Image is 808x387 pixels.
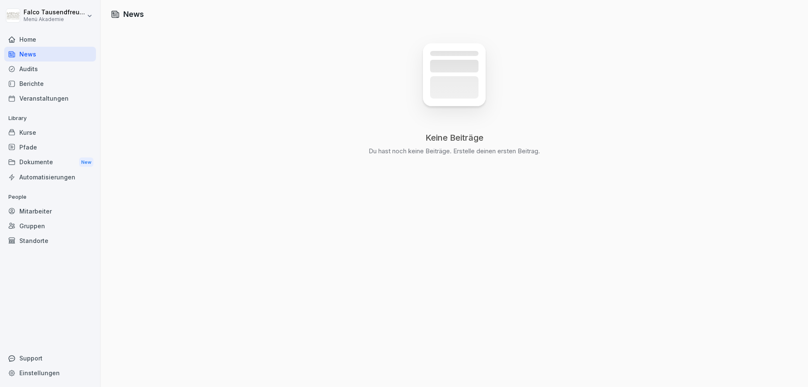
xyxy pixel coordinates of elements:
p: People [4,190,96,204]
p: Library [4,112,96,125]
p: Menü Akademie [24,16,85,22]
a: Einstellungen [4,366,96,380]
a: Kurse [4,125,96,140]
a: Mitarbeiter [4,204,96,219]
img: news_empty.svg [404,32,505,132]
p: Keine Beiträge [425,132,484,143]
div: Support [4,351,96,366]
a: Gruppen [4,219,96,233]
a: Standorte [4,233,96,248]
a: Pfade [4,140,96,155]
a: Audits [4,61,96,76]
div: New [79,157,93,167]
a: Home [4,32,96,47]
a: Veranstaltungen [4,91,96,106]
a: DokumenteNew [4,155,96,170]
div: Dokumente [4,155,96,170]
a: News [4,47,96,61]
p: Falco Tausendfreund [24,9,85,16]
p: Du hast noch keine Beiträge. Erstelle deinen ersten Beitrag. [369,147,540,156]
a: Automatisierungen [4,170,96,184]
a: Berichte [4,76,96,91]
h1: News [123,8,144,20]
